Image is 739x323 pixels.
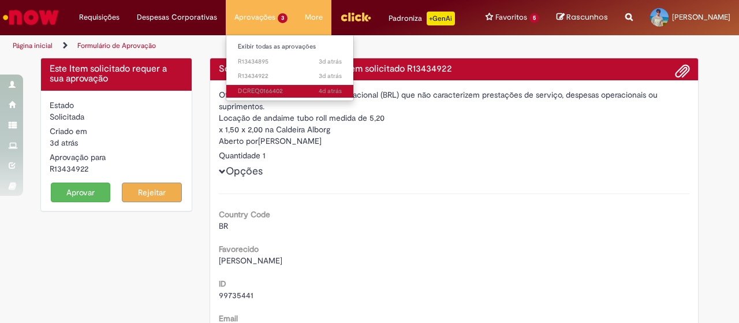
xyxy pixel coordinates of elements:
span: Requisições [79,12,120,23]
span: [PERSON_NAME] [219,255,282,266]
div: 28/08/2025 08:55:16 [50,137,183,148]
b: Country Code [219,209,270,220]
p: +GenAi [427,12,455,25]
label: Estado [50,99,74,111]
div: x 1,50 x 2,00 na Caldeira Alborg [219,124,690,135]
span: R13434922 [238,72,342,81]
span: [PERSON_NAME] [672,12,730,22]
span: DCREQ0166402 [238,87,342,96]
div: Locação de andaime tubo roll medida de 5,20 [219,112,690,124]
span: 3d atrás [319,72,342,80]
label: Aberto por [219,135,258,147]
span: R13434895 [238,57,342,66]
span: 3 [278,13,288,23]
a: Exibir todas as aprovações [226,40,353,53]
div: [PERSON_NAME] [219,135,690,150]
span: Favoritos [495,12,527,23]
h4: Solicitação de aprovação para Item solicitado R13434922 [219,64,690,75]
ul: Aprovações [226,35,354,101]
span: Rascunhos [566,12,608,23]
ul: Trilhas de página [9,35,484,57]
span: BR [219,221,228,231]
a: Aberto DCREQ0166402 : [226,85,353,98]
h4: Este Item solicitado requer a sua aprovação [50,64,183,84]
time: 28/08/2025 08:59:58 [319,57,342,66]
div: Padroniza [389,12,455,25]
time: 28/08/2025 08:55:16 [50,138,78,148]
button: Aprovar [51,183,111,202]
button: Rejeitar [122,183,182,202]
a: Aberto R13434895 : [226,55,353,68]
img: ServiceNow [1,6,61,29]
span: Despesas Corporativas [137,12,217,23]
time: 28/08/2025 08:55:16 [319,72,342,80]
span: 3d atrás [319,57,342,66]
a: Rascunhos [557,12,608,23]
span: Aprovações [234,12,275,23]
span: 5 [529,13,539,23]
a: Aberto R13434922 : [226,70,353,83]
span: 4d atrás [319,87,342,95]
div: Solicitada [50,111,183,122]
a: Página inicial [13,41,53,50]
div: Quantidade 1 [219,150,690,161]
div: Oferta para pagamentos em moeda nacional (BRL) que não caracterizem prestações de serviço, despes... [219,89,690,112]
time: 27/08/2025 03:50:59 [319,87,342,95]
b: ID [219,279,226,289]
span: More [305,12,323,23]
span: 99735441 [219,290,253,300]
label: Criado em [50,125,87,137]
span: 3d atrás [50,138,78,148]
img: click_logo_yellow_360x200.png [340,8,371,25]
div: R13434922 [50,163,183,175]
a: Formulário de Aprovação [77,41,156,50]
b: Favorecido [219,244,259,254]
label: Aprovação para [50,151,106,163]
